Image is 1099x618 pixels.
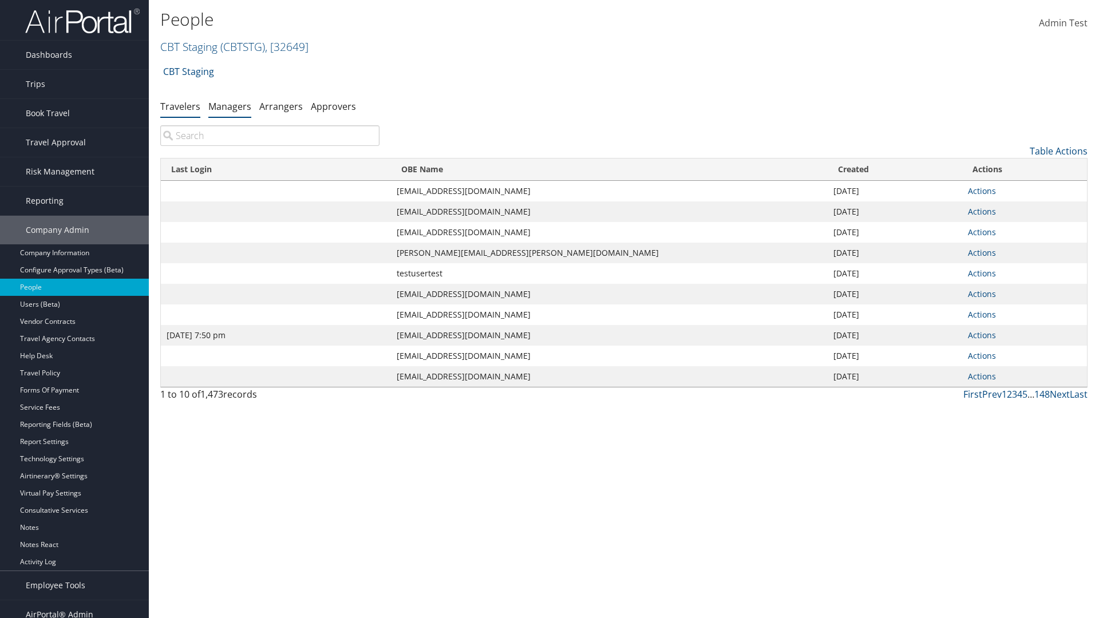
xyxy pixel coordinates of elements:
span: Trips [26,70,45,98]
span: 1,473 [200,388,223,401]
a: First [963,388,982,401]
span: Risk Management [26,157,94,186]
a: Approvers [311,100,356,113]
span: , [ 32649 ] [265,39,309,54]
td: [DATE] [828,325,962,346]
h1: People [160,7,778,31]
th: Last Login: activate to sort column ascending [161,159,391,181]
span: Reporting [26,187,64,215]
td: [DATE] [828,222,962,243]
span: ( CBTSTG ) [220,39,265,54]
input: Search [160,125,379,146]
a: Actions [968,185,996,196]
td: [PERSON_NAME][EMAIL_ADDRESS][PERSON_NAME][DOMAIN_NAME] [391,243,828,263]
a: Actions [968,371,996,382]
td: [EMAIL_ADDRESS][DOMAIN_NAME] [391,284,828,304]
a: Arrangers [259,100,303,113]
span: Company Admin [26,216,89,244]
td: [EMAIL_ADDRESS][DOMAIN_NAME] [391,181,828,201]
td: [DATE] [828,366,962,387]
a: Actions [968,330,996,340]
a: 148 [1034,388,1050,401]
td: [DATE] [828,284,962,304]
td: [DATE] [828,181,962,201]
img: airportal-logo.png [25,7,140,34]
td: [DATE] 7:50 pm [161,325,391,346]
a: Actions [968,227,996,237]
td: testusertest [391,263,828,284]
a: Table Actions [1030,145,1088,157]
td: [EMAIL_ADDRESS][DOMAIN_NAME] [391,201,828,222]
a: Next [1050,388,1070,401]
td: [EMAIL_ADDRESS][DOMAIN_NAME] [391,366,828,387]
a: Actions [968,288,996,299]
a: Actions [968,268,996,279]
th: Actions [962,159,1087,181]
div: 1 to 10 of records [160,387,379,407]
span: Dashboards [26,41,72,69]
a: CBT Staging [160,39,309,54]
a: Actions [968,206,996,217]
a: Prev [982,388,1002,401]
span: … [1027,388,1034,401]
a: Last [1070,388,1088,401]
a: 2 [1007,388,1012,401]
td: [EMAIL_ADDRESS][DOMAIN_NAME] [391,222,828,243]
td: [DATE] [828,304,962,325]
th: OBE Name: activate to sort column ascending [391,159,828,181]
span: Admin Test [1039,17,1088,29]
a: Managers [208,100,251,113]
td: [DATE] [828,243,962,263]
td: [DATE] [828,263,962,284]
td: [DATE] [828,201,962,222]
span: Book Travel [26,99,70,128]
a: Travelers [160,100,200,113]
a: 4 [1017,388,1022,401]
a: 1 [1002,388,1007,401]
a: Admin Test [1039,6,1088,41]
span: Employee Tools [26,571,85,600]
a: Actions [968,309,996,320]
a: 3 [1012,388,1017,401]
a: CBT Staging [163,60,214,83]
a: Actions [968,247,996,258]
th: Created: activate to sort column ascending [828,159,962,181]
td: [EMAIL_ADDRESS][DOMAIN_NAME] [391,304,828,325]
td: [EMAIL_ADDRESS][DOMAIN_NAME] [391,346,828,366]
td: [DATE] [828,346,962,366]
span: Travel Approval [26,128,86,157]
a: 5 [1022,388,1027,401]
td: [EMAIL_ADDRESS][DOMAIN_NAME] [391,325,828,346]
a: Actions [968,350,996,361]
